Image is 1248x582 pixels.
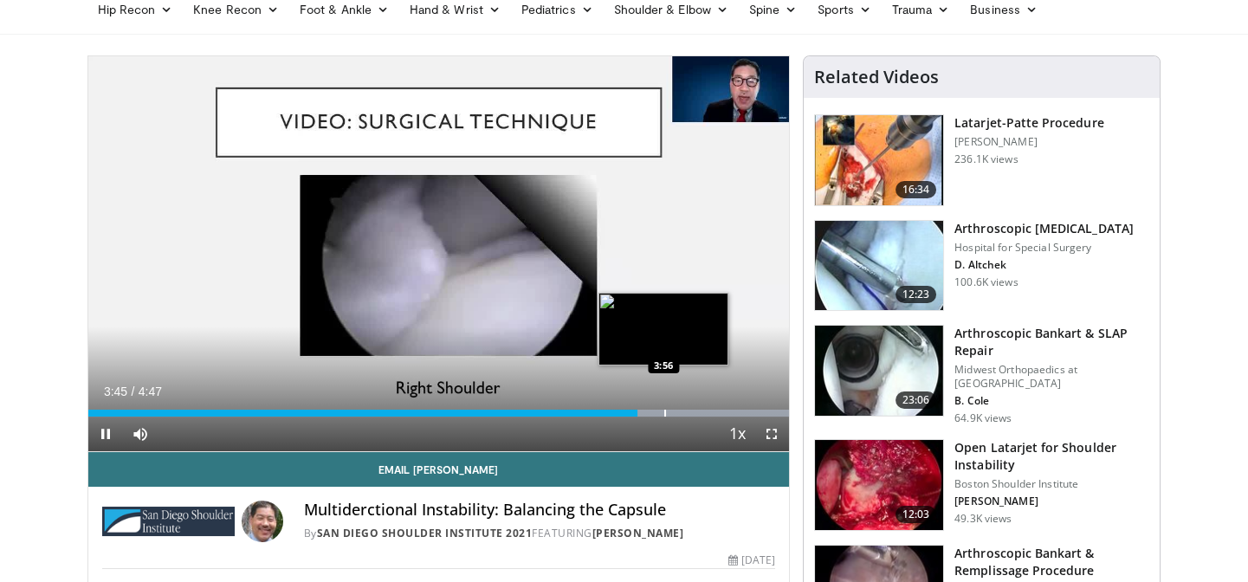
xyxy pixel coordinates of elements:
p: 100.6K views [954,275,1018,289]
p: 236.1K views [954,152,1018,166]
span: 12:03 [896,506,937,523]
p: Boston Shoulder Institute [954,477,1149,491]
span: 23:06 [896,391,937,409]
a: San Diego Shoulder Institute 2021 [317,526,533,540]
img: Avatar [242,501,283,542]
button: Pause [88,417,123,451]
div: [DATE] [728,553,775,568]
button: Playback Rate [720,417,754,451]
a: 16:34 Latarjet-Patte Procedure [PERSON_NAME] 236.1K views [814,114,1149,206]
h3: Open Latarjet for Shoulder Instability [954,439,1149,474]
img: San Diego Shoulder Institute 2021 [102,501,235,542]
span: / [132,385,135,398]
video-js: Video Player [88,56,790,452]
a: 12:03 Open Latarjet for Shoulder Instability Boston Shoulder Institute [PERSON_NAME] 49.3K views [814,439,1149,531]
img: image.jpeg [598,293,728,365]
button: Fullscreen [754,417,789,451]
h3: Arthroscopic Bankart & SLAP Repair [954,325,1149,359]
a: Email [PERSON_NAME] [88,452,790,487]
p: 64.9K views [954,411,1012,425]
p: [PERSON_NAME] [954,495,1149,508]
button: Mute [123,417,158,451]
img: 617583_3.png.150x105_q85_crop-smart_upscale.jpg [815,115,943,205]
h3: Arthroscopic Bankart & Remplissage Procedure [954,545,1149,579]
span: 4:47 [139,385,162,398]
div: Progress Bar [88,410,790,417]
h4: Related Videos [814,67,939,87]
p: 49.3K views [954,512,1012,526]
img: cole_0_3.png.150x105_q85_crop-smart_upscale.jpg [815,326,943,416]
p: B. Cole [954,394,1149,408]
p: Midwest Orthopaedics at [GEOGRAPHIC_DATA] [954,363,1149,391]
span: 12:23 [896,286,937,303]
p: D. Altchek [954,258,1134,272]
p: [PERSON_NAME] [954,135,1103,149]
h3: Latarjet-Patte Procedure [954,114,1103,132]
span: 3:45 [104,385,127,398]
img: 944938_3.png.150x105_q85_crop-smart_upscale.jpg [815,440,943,530]
img: 10039_3.png.150x105_q85_crop-smart_upscale.jpg [815,221,943,311]
h4: Multiderctional Instability: Balancing the Capsule [304,501,775,520]
a: 23:06 Arthroscopic Bankart & SLAP Repair Midwest Orthopaedics at [GEOGRAPHIC_DATA] B. Cole 64.9K ... [814,325,1149,425]
div: By FEATURING [304,526,775,541]
p: Hospital for Special Surgery [954,241,1134,255]
span: 16:34 [896,181,937,198]
h3: Arthroscopic [MEDICAL_DATA] [954,220,1134,237]
a: 12:23 Arthroscopic [MEDICAL_DATA] Hospital for Special Surgery D. Altchek 100.6K views [814,220,1149,312]
a: [PERSON_NAME] [592,526,684,540]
